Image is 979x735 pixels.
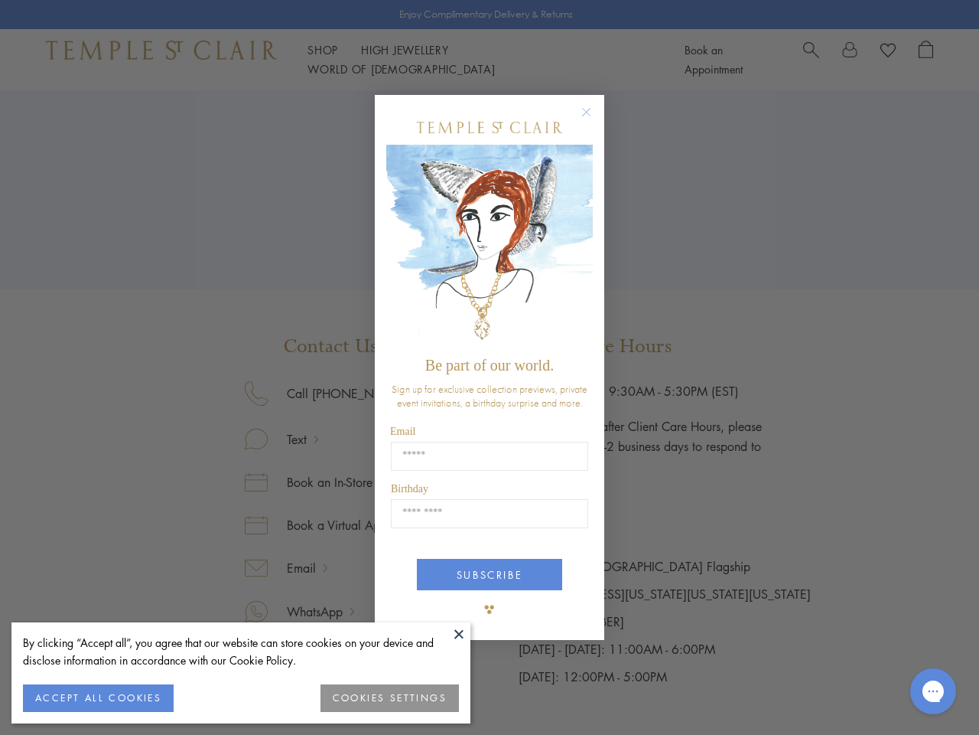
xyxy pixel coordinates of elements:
[320,684,459,712] button: COOKIES SETTINGS
[903,663,964,720] iframe: Gorgias live chat messenger
[417,559,562,590] button: SUBSCRIBE
[391,483,428,495] span: Birthday
[23,634,459,669] div: By clicking “Accept all”, you agree that our website can store cookies on your device and disclos...
[392,382,587,410] span: Sign up for exclusive collection previews, private event invitations, a birthday surprise and more.
[474,594,505,625] img: TSC
[23,684,174,712] button: ACCEPT ALL COOKIES
[584,110,603,129] button: Close dialog
[391,442,588,471] input: Email
[425,357,554,374] span: Be part of our world.
[417,122,562,133] img: Temple St. Clair
[390,426,415,437] span: Email
[386,145,593,349] img: c4a9eb12-d91a-4d4a-8ee0-386386f4f338.jpeg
